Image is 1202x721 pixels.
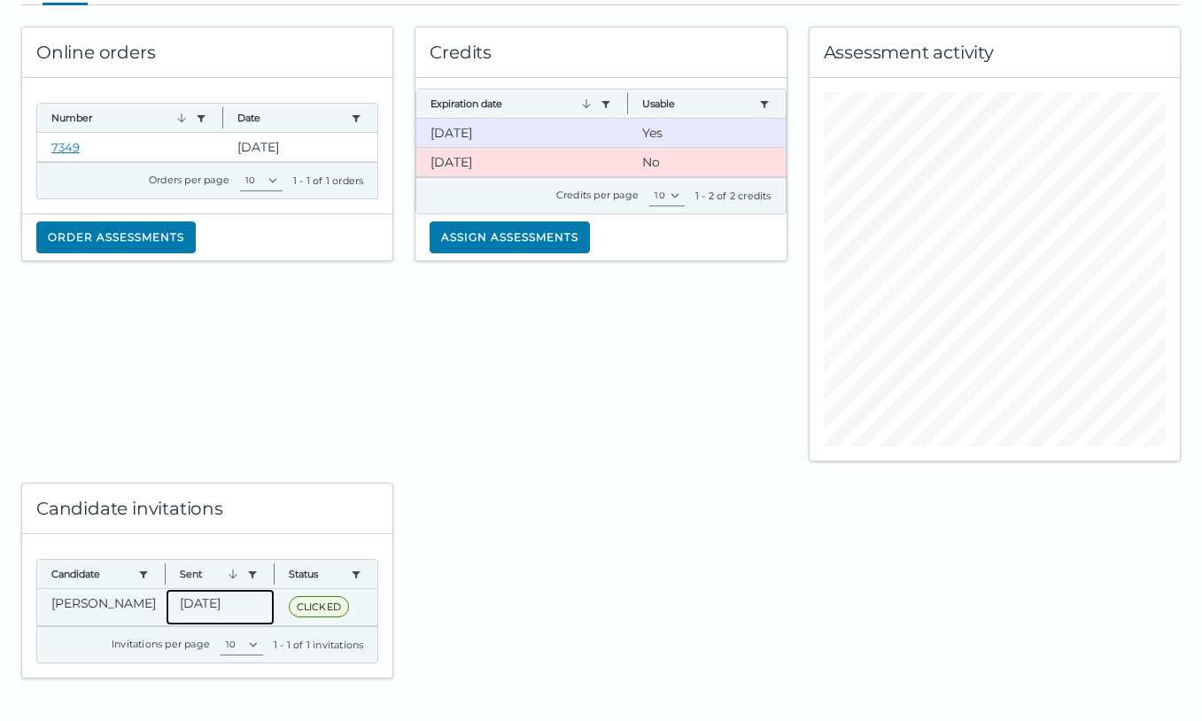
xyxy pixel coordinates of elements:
[289,596,349,617] span: CLICKED
[293,174,363,188] div: 1 - 1 of 1 orders
[810,27,1180,78] div: Assessment activity
[628,119,786,147] clr-dg-cell: Yes
[159,554,171,593] button: Column resize handle
[430,97,593,111] button: Expiration date
[36,221,196,253] button: Order assessments
[274,638,363,652] div: 1 - 1 of 1 invitations
[695,189,772,203] div: 1 - 2 of 2 credits
[22,484,392,534] div: Candidate invitations
[416,148,628,176] clr-dg-cell: [DATE]
[268,554,280,593] button: Column resize handle
[37,589,166,625] clr-dg-cell: [PERSON_NAME]
[223,133,377,161] clr-dg-cell: [DATE]
[51,140,80,154] a: 7349
[51,567,131,581] button: Candidate
[180,567,240,581] button: Sent
[51,111,189,125] button: Number
[416,119,628,147] clr-dg-cell: [DATE]
[112,638,210,650] label: Invitations per page
[430,221,590,253] button: Assign assessments
[22,27,392,78] div: Online orders
[642,97,752,111] button: Usable
[166,589,275,625] clr-dg-cell: [DATE]
[628,148,786,176] clr-dg-cell: No
[289,567,345,581] button: Status
[415,27,786,78] div: Credits
[237,111,344,125] button: Date
[622,84,633,122] button: Column resize handle
[556,189,639,201] label: Credits per page
[149,174,229,186] label: Orders per page
[217,98,229,136] button: Column resize handle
